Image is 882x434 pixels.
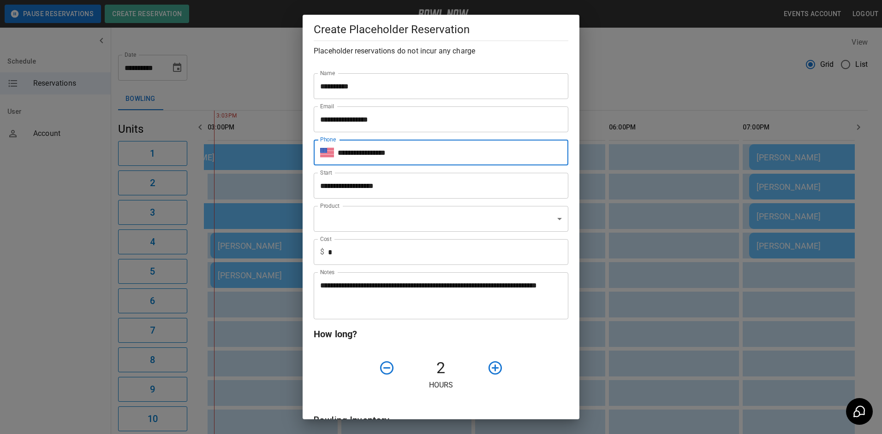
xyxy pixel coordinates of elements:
[320,146,334,159] button: Select country
[314,327,568,341] h6: How long?
[314,22,568,37] h5: Create Placeholder Reservation
[314,380,568,391] p: Hours
[320,169,332,176] label: Start
[320,135,336,143] label: Phone
[399,358,483,378] h4: 2
[320,246,324,258] p: $
[314,173,562,199] input: Choose date, selected date is Aug 20, 2025
[314,206,568,232] div: ​
[314,45,568,58] h6: Placeholder reservations do not incur any charge
[314,413,568,428] h6: Bowling Inventory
